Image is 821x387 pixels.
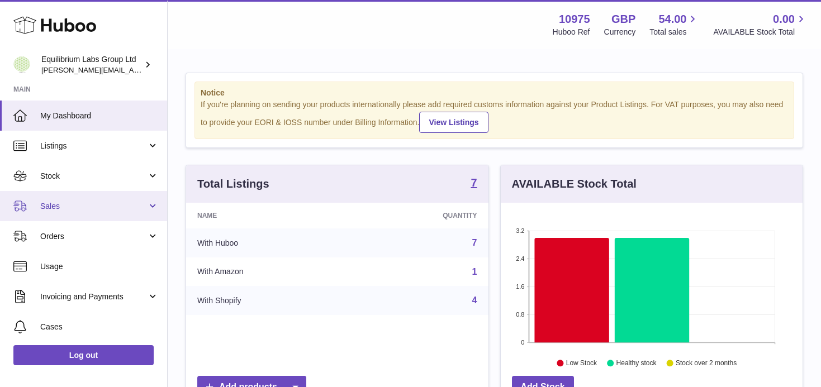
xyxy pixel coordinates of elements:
text: 1.6 [516,283,524,290]
text: 0 [521,339,524,346]
span: Usage [40,261,159,272]
div: Equilibrium Labs Group Ltd [41,54,142,75]
span: Sales [40,201,147,212]
strong: 7 [471,177,477,188]
td: With Huboo [186,228,352,257]
span: My Dashboard [40,111,159,121]
text: 3.2 [516,227,524,234]
th: Quantity [352,203,488,228]
text: 0.8 [516,311,524,318]
a: Log out [13,345,154,365]
strong: Notice [201,88,788,98]
div: If you're planning on sending your products internationally please add required customs informati... [201,99,788,133]
a: 7 [471,177,477,190]
span: Orders [40,231,147,242]
h3: AVAILABLE Stock Total [512,176,637,192]
span: 54.00 [658,12,686,27]
span: Cases [40,322,159,332]
td: With Shopify [186,286,352,315]
span: Total sales [649,27,699,37]
a: 4 [472,295,477,305]
h3: Total Listings [197,176,269,192]
th: Name [186,203,352,228]
strong: GBP [611,12,635,27]
a: 54.00 Total sales [649,12,699,37]
span: 0.00 [773,12,795,27]
div: Huboo Ref [553,27,590,37]
img: h.woodrow@theliverclinic.com [13,56,30,73]
span: Invoicing and Payments [40,292,147,302]
a: View Listings [419,112,488,133]
strong: 10975 [559,12,590,27]
text: Low Stock [566,359,597,367]
span: Listings [40,141,147,151]
text: Stock over 2 months [676,359,737,367]
span: [PERSON_NAME][EMAIL_ADDRESS][DOMAIN_NAME] [41,65,224,74]
a: 1 [472,267,477,276]
span: AVAILABLE Stock Total [713,27,808,37]
text: 2.4 [516,255,524,262]
a: 0.00 AVAILABLE Stock Total [713,12,808,37]
span: Stock [40,171,147,181]
td: With Amazon [186,257,352,286]
text: Healthy stock [616,359,657,367]
a: 7 [472,238,477,247]
div: Currency [604,27,636,37]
